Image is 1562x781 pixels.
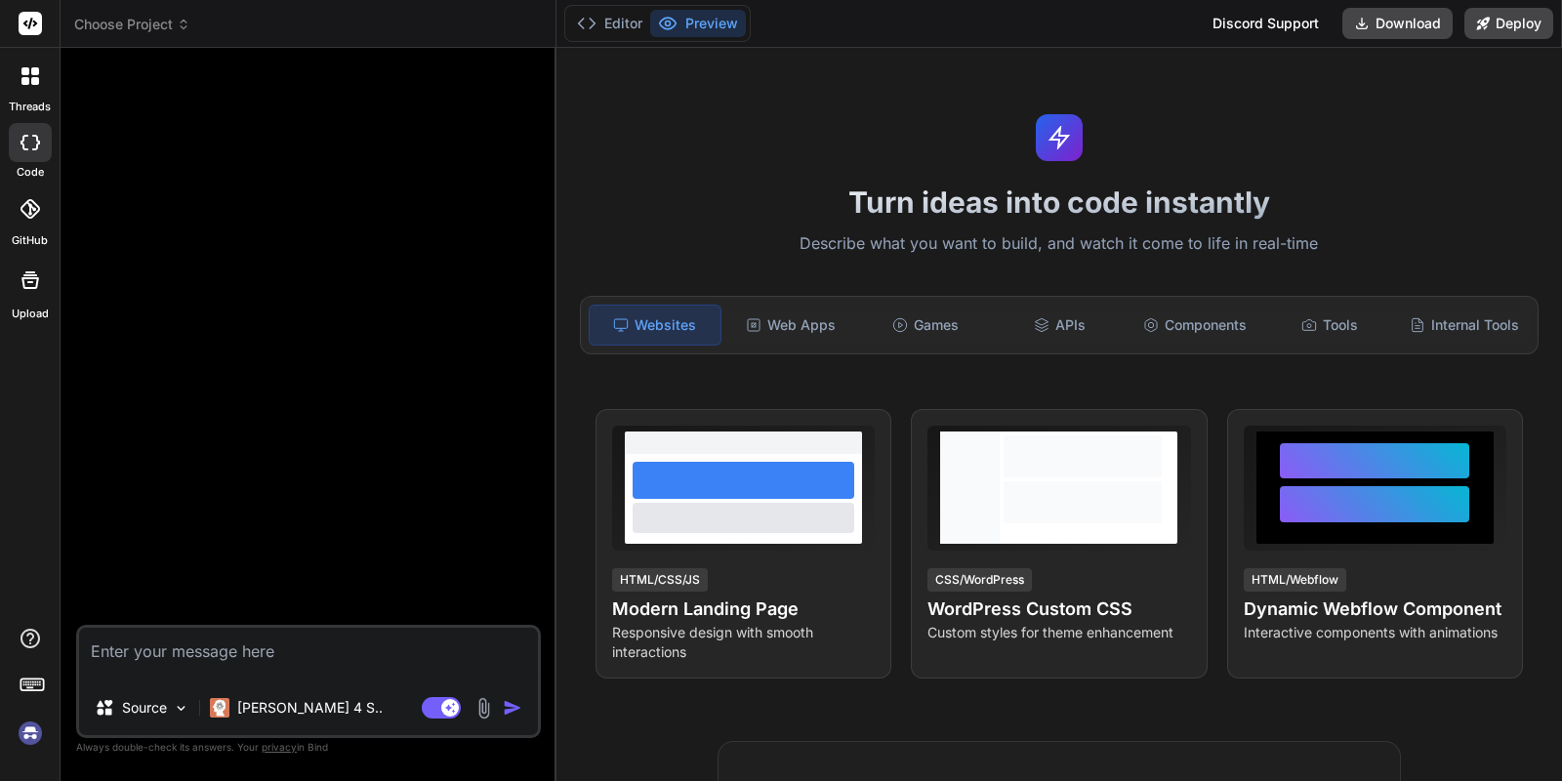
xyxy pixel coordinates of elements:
div: Internal Tools [1399,305,1530,346]
img: Claude 4 Sonnet [210,698,229,718]
div: Games [860,305,991,346]
div: Web Apps [725,305,856,346]
h4: Modern Landing Page [612,596,875,623]
p: Interactive components with animations [1244,623,1506,642]
div: Websites [589,305,721,346]
div: HTML/CSS/JS [612,568,708,592]
span: privacy [262,741,297,753]
button: Editor [569,10,650,37]
div: APIs [995,305,1126,346]
p: Always double-check its answers. Your in Bind [76,738,541,757]
div: Discord Support [1201,8,1331,39]
label: GitHub [12,232,48,249]
div: HTML/Webflow [1244,568,1346,592]
img: icon [503,698,522,718]
div: CSS/WordPress [927,568,1032,592]
div: Tools [1264,305,1395,346]
p: Source [122,698,167,718]
button: Deploy [1464,8,1553,39]
label: threads [9,99,51,115]
p: Responsive design with smooth interactions [612,623,875,662]
button: Preview [650,10,746,37]
img: attachment [473,697,495,719]
p: Custom styles for theme enhancement [927,623,1190,642]
h1: Turn ideas into code instantly [568,185,1550,220]
p: [PERSON_NAME] 4 S.. [237,698,383,718]
span: Choose Project [74,15,190,34]
label: code [17,164,44,181]
p: Describe what you want to build, and watch it come to life in real-time [568,231,1550,257]
img: signin [14,717,47,750]
h4: WordPress Custom CSS [927,596,1190,623]
img: Pick Models [173,700,189,717]
button: Download [1342,8,1453,39]
div: Components [1130,305,1260,346]
h4: Dynamic Webflow Component [1244,596,1506,623]
label: Upload [12,306,49,322]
